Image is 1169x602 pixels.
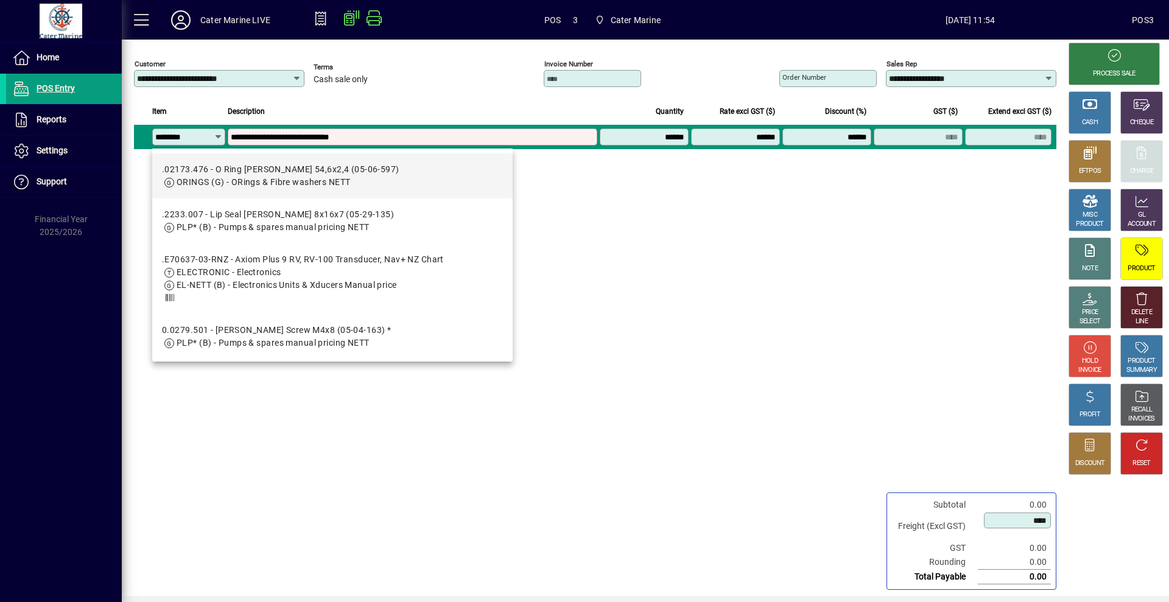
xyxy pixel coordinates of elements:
[1138,211,1146,220] div: GL
[228,105,265,118] span: Description
[152,243,513,314] mat-option: .E70637-03-RNZ - Axiom Plus 9 RV, RV-100 Transducer, Nav+ NZ Chart
[892,512,978,541] td: Freight (Excl GST)
[162,208,394,221] div: .2233.007 - Lip Seal [PERSON_NAME] 8x16x7 (05-29-135)
[886,60,917,68] mat-label: Sales rep
[162,163,399,176] div: .02173.476 - O Ring [PERSON_NAME] 54,6x2,4 (05-06-597)
[1082,357,1098,366] div: HOLD
[825,105,866,118] span: Discount (%)
[544,10,561,30] span: POS
[1132,459,1151,468] div: RESET
[892,541,978,555] td: GST
[152,314,513,359] mat-option: 0.0279.501 - Johnson Screw M4x8 (05-04-163) *
[6,167,122,197] a: Support
[6,105,122,135] a: Reports
[978,541,1051,555] td: 0.00
[37,177,67,186] span: Support
[37,52,59,62] span: Home
[152,105,167,118] span: Item
[1131,405,1153,415] div: RECALL
[177,177,351,187] span: ORINGS (G) - ORings & Fibre washers NETT
[892,498,978,512] td: Subtotal
[573,10,578,30] span: 3
[1075,459,1104,468] div: DISCOUNT
[1082,264,1098,273] div: NOTE
[314,75,368,85] span: Cash sale only
[152,198,513,243] mat-option: .2233.007 - Lip Seal Johnson 8x16x7 (05-29-135)
[152,153,513,198] mat-option: .02173.476 - O Ring Johnson 54,6x2,4 (05-06-597)
[1079,410,1100,419] div: PROFIT
[590,9,665,31] span: Cater Marine
[978,555,1051,570] td: 0.00
[1136,317,1148,326] div: LINE
[200,10,270,30] div: Cater Marine LIVE
[978,570,1051,584] td: 0.00
[1130,167,1154,176] div: CHARGE
[1082,308,1098,317] div: PRICE
[1128,220,1156,229] div: ACCOUNT
[656,105,684,118] span: Quantity
[6,43,122,73] a: Home
[809,10,1132,30] span: [DATE] 11:54
[1082,118,1098,127] div: CASH
[1079,167,1101,176] div: EFTPOS
[314,63,387,71] span: Terms
[1078,366,1101,375] div: INVOICE
[37,145,68,155] span: Settings
[1079,317,1101,326] div: SELECT
[988,105,1051,118] span: Extend excl GST ($)
[1131,308,1152,317] div: DELETE
[1076,220,1103,229] div: PRODUCT
[1128,415,1154,424] div: INVOICES
[161,9,200,31] button: Profile
[892,570,978,584] td: Total Payable
[720,105,775,118] span: Rate excl GST ($)
[892,555,978,570] td: Rounding
[1083,211,1097,220] div: MISC
[1132,10,1154,30] div: POS3
[162,324,391,337] div: 0.0279.501 - [PERSON_NAME] Screw M4x8 (05-04-163) *
[162,253,444,266] div: .E70637-03-RNZ - Axiom Plus 9 RV, RV-100 Transducer, Nav+ NZ Chart
[37,114,66,124] span: Reports
[611,10,661,30] span: Cater Marine
[933,105,958,118] span: GST ($)
[1128,357,1155,366] div: PRODUCT
[1093,69,1136,79] div: PROCESS SALE
[978,498,1051,512] td: 0.00
[1126,366,1157,375] div: SUMMARY
[152,359,513,404] mat-option: 0.2172.142 - O Ring Johnson 90x2,5 (05-06-503)
[177,338,370,348] span: PLP* (B) - Pumps & spares manual pricing NETT
[1128,264,1155,273] div: PRODUCT
[177,280,397,290] span: EL-NETT (B) - Electronics Units & Xducers Manual price
[1130,118,1153,127] div: CHEQUE
[544,60,593,68] mat-label: Invoice number
[6,136,122,166] a: Settings
[782,73,826,82] mat-label: Order number
[37,83,75,93] span: POS Entry
[177,267,281,277] span: ELECTRONIC - Electronics
[135,60,166,68] mat-label: Customer
[177,222,370,232] span: PLP* (B) - Pumps & spares manual pricing NETT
